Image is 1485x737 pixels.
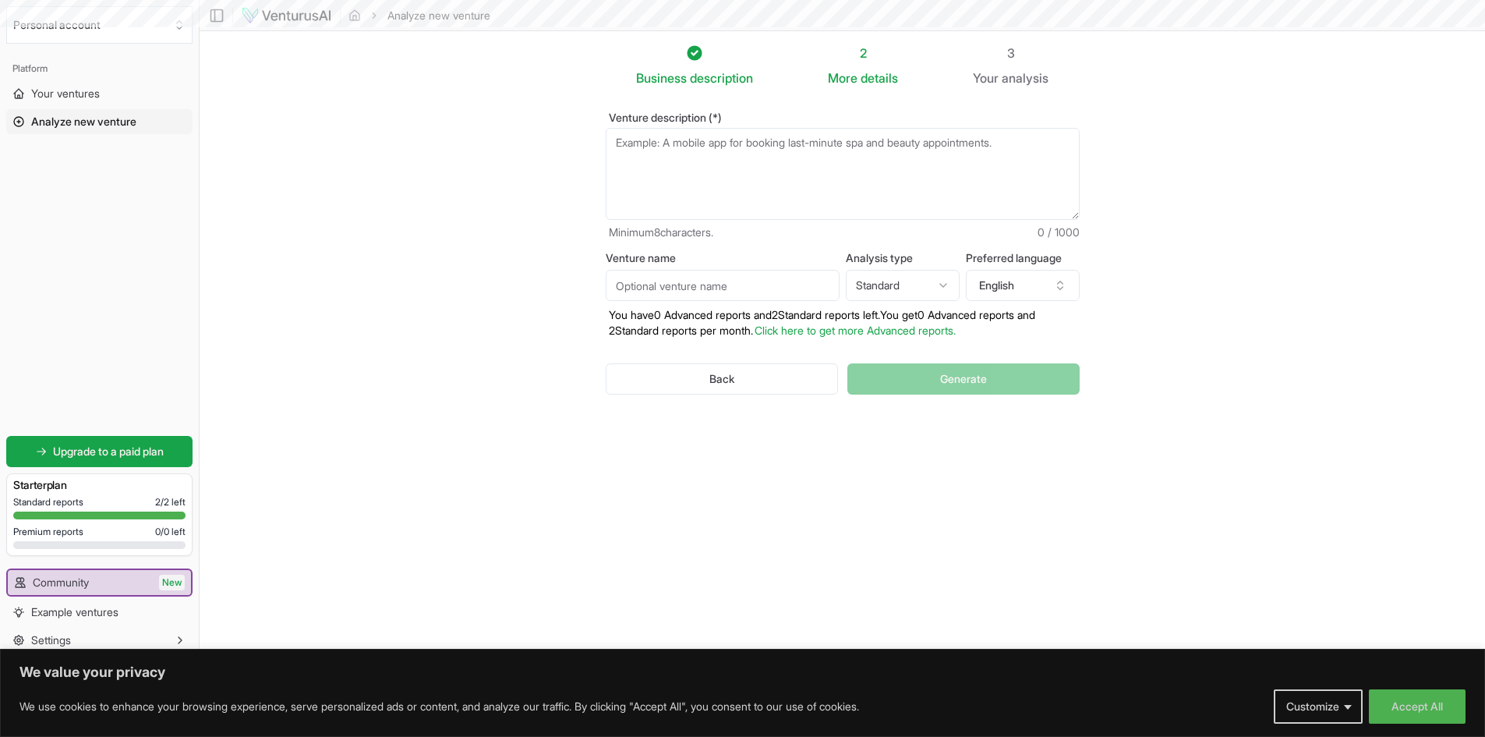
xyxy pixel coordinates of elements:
p: We use cookies to enhance your browsing experience, serve personalized ads or content, and analyz... [19,697,859,716]
div: Platform [6,56,193,81]
span: description [690,70,753,86]
label: Venture description (*) [606,112,1080,123]
button: Back [606,363,839,395]
span: Your [973,69,999,87]
span: Standard reports [13,496,83,508]
div: 2 [828,44,898,62]
span: Your ventures [31,86,100,101]
p: We value your privacy [19,663,1466,682]
a: Analyze new venture [6,109,193,134]
span: Community [33,575,89,590]
p: You have 0 Advanced reports and 2 Standard reports left. Y ou get 0 Advanced reports and 2 Standa... [606,307,1080,338]
span: New [159,575,185,590]
span: 0 / 1000 [1038,225,1080,240]
label: Venture name [606,253,840,264]
button: Settings [6,628,193,653]
button: English [966,270,1080,301]
span: Minimum 8 characters. [609,225,713,240]
a: Your ventures [6,81,193,106]
span: Premium reports [13,526,83,538]
a: Example ventures [6,600,193,625]
input: Optional venture name [606,270,840,301]
span: 2 / 2 left [155,496,186,508]
span: More [828,69,857,87]
span: details [861,70,898,86]
a: CommunityNew [8,570,191,595]
span: Upgrade to a paid plan [53,444,164,459]
a: Upgrade to a paid plan [6,436,193,467]
span: analysis [1002,70,1048,86]
button: Customize [1274,689,1363,724]
label: Preferred language [966,253,1080,264]
button: Accept All [1369,689,1466,724]
span: 0 / 0 left [155,526,186,538]
span: Analyze new venture [31,114,136,129]
h3: Starter plan [13,477,186,493]
div: 3 [973,44,1048,62]
label: Analysis type [846,253,960,264]
span: Example ventures [31,604,118,620]
span: Business [636,69,687,87]
a: Click here to get more Advanced reports. [755,324,956,337]
span: Settings [31,632,71,648]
